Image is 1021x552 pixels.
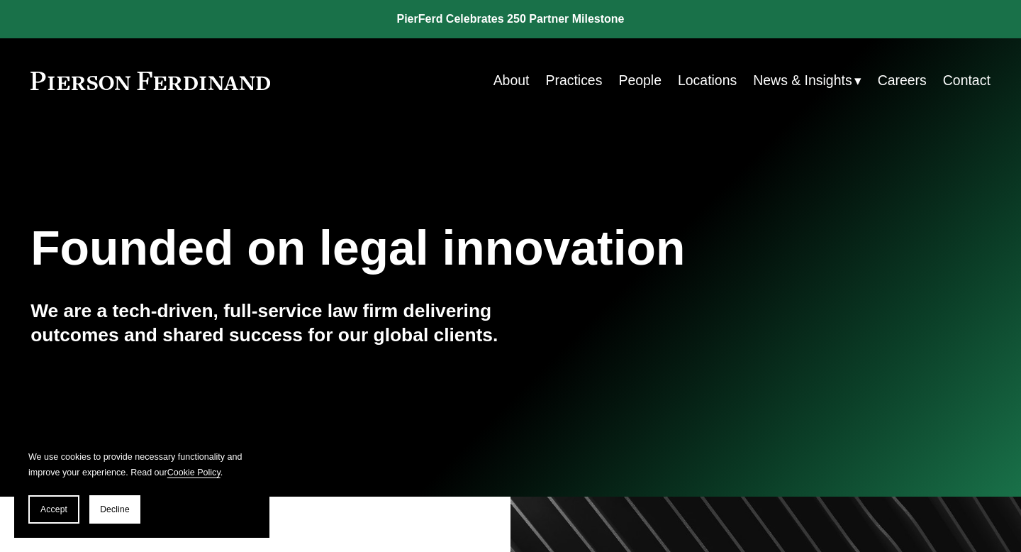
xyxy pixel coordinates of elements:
section: Cookie banner [14,435,269,538]
p: We use cookies to provide necessary functionality and improve your experience. Read our . [28,449,255,481]
h4: We are a tech-driven, full-service law firm delivering outcomes and shared success for our global... [30,299,510,347]
span: News & Insights [753,68,852,93]
button: Decline [89,495,140,524]
span: Decline [100,504,130,514]
button: Accept [28,495,79,524]
span: Accept [40,504,67,514]
a: About [493,67,530,94]
h1: Founded on legal innovation [30,221,830,276]
a: Contact [943,67,991,94]
a: Careers [878,67,927,94]
a: Cookie Policy [167,468,221,478]
a: folder dropdown [753,67,861,94]
a: People [618,67,662,94]
a: Locations [678,67,737,94]
a: Practices [545,67,602,94]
